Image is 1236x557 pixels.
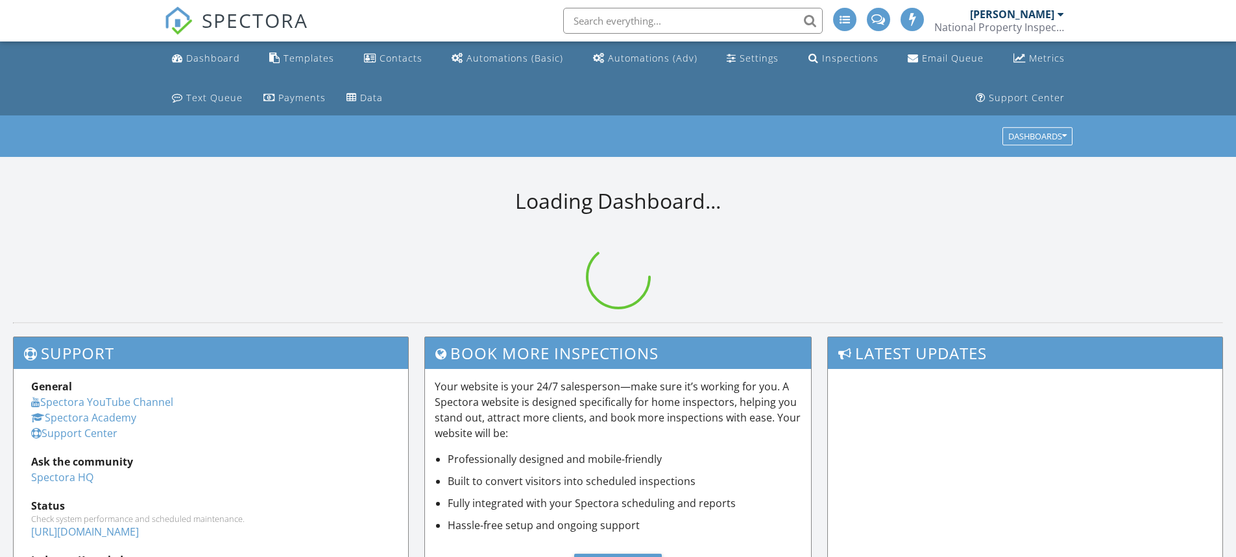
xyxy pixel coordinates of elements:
[186,52,240,64] div: Dashboard
[970,8,1054,21] div: [PERSON_NAME]
[278,91,326,104] div: Payments
[1008,132,1067,141] div: Dashboards
[359,47,428,71] a: Contacts
[341,86,388,110] a: Data
[31,379,72,394] strong: General
[31,395,173,409] a: Spectora YouTube Channel
[608,52,697,64] div: Automations (Adv)
[448,473,802,489] li: Built to convert visitors into scheduled inspections
[31,470,93,484] a: Spectora HQ
[1029,52,1065,64] div: Metrics
[448,451,802,467] li: Professionally designed and mobile-friendly
[31,454,391,469] div: Ask the community
[903,47,989,71] a: Email Queue
[167,86,248,110] a: Text Queue
[31,498,391,514] div: Status
[31,410,136,425] a: Spectora Academy
[264,47,339,71] a: Templates
[258,86,331,110] a: Payments
[380,52,422,64] div: Contacts
[164,18,308,45] a: SPECTORA
[971,86,1070,110] a: Support Center
[448,495,802,511] li: Fully integrated with your Spectora scheduling and reports
[14,337,408,369] h3: Support
[186,91,243,104] div: Text Queue
[822,52,879,64] div: Inspections
[448,517,802,533] li: Hassle-free setup and ongoing support
[828,337,1222,369] h3: Latest Updates
[934,21,1064,34] div: National Property Inspections
[588,47,703,71] a: Automations (Advanced)
[167,47,245,71] a: Dashboard
[435,379,802,441] p: Your website is your 24/7 salesperson—make sure it’s working for you. A Spectora website is desig...
[425,337,812,369] h3: Book More Inspections
[446,47,568,71] a: Automations (Basic)
[740,52,779,64] div: Settings
[31,525,139,539] a: [URL][DOMAIN_NAME]
[1008,47,1070,71] a: Metrics
[31,514,391,524] div: Check system performance and scheduled maintenance.
[467,52,563,64] div: Automations (Basic)
[803,47,884,71] a: Inspections
[284,52,334,64] div: Templates
[360,91,383,104] div: Data
[164,6,193,35] img: The Best Home Inspection Software - Spectora
[989,91,1065,104] div: Support Center
[721,47,784,71] a: Settings
[563,8,823,34] input: Search everything...
[1002,128,1072,146] button: Dashboards
[202,6,308,34] span: SPECTORA
[922,52,984,64] div: Email Queue
[31,426,117,440] a: Support Center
